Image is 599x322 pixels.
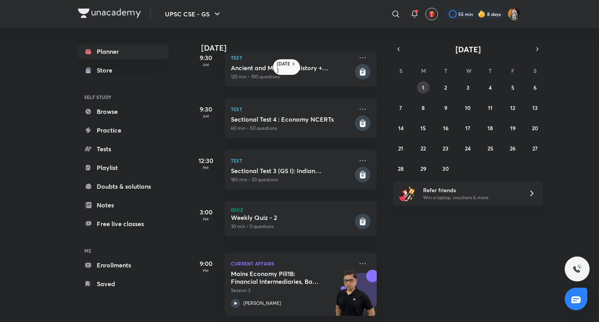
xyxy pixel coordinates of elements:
button: September 1, 2025 [417,81,429,94]
h5: Ancient and Medieval History + Current Affairs [231,64,353,72]
abbr: Wednesday [466,67,471,74]
button: September 17, 2025 [462,122,474,134]
button: September 18, 2025 [484,122,496,134]
abbr: Monday [421,67,426,74]
p: 60 min • 50 questions [231,125,353,132]
h5: 3:00 [190,207,222,217]
abbr: September 24, 2025 [465,145,471,152]
button: September 11, 2025 [484,101,496,114]
button: September 30, 2025 [440,162,452,175]
span: [DATE] [455,44,481,55]
button: avatar [425,8,438,20]
p: Test [231,156,353,165]
button: September 24, 2025 [462,142,474,154]
h4: [DATE] [201,43,385,53]
a: Doubts & solutions [78,179,168,194]
abbr: September 8, 2025 [422,104,425,111]
button: September 7, 2025 [395,101,407,114]
p: Quiz [231,207,370,212]
button: September 27, 2025 [529,142,541,154]
h5: 12:30 [190,156,222,165]
button: September 19, 2025 [507,122,519,134]
abbr: September 18, 2025 [487,124,493,132]
abbr: September 30, 2025 [442,165,449,172]
a: Free live classes [78,216,168,232]
button: September 28, 2025 [395,162,407,175]
h6: Refer friends [423,186,519,194]
button: September 23, 2025 [440,142,452,154]
button: [DATE] [404,44,532,55]
button: UPSC CSE - GS [160,6,227,22]
abbr: September 5, 2025 [511,84,514,91]
abbr: Saturday [533,67,537,74]
h5: 9:30 [190,104,222,114]
button: September 21, 2025 [395,142,407,154]
img: referral [399,186,415,201]
button: September 10, 2025 [462,101,474,114]
h5: 9:30 [190,53,222,62]
p: Current Affairs [231,259,353,268]
img: Prakhar Singh [508,7,521,21]
p: AM [190,62,222,67]
abbr: September 15, 2025 [420,124,426,132]
h5: Mains Economy Pill1B: Financial Intermediaries, Bad Loans, [231,270,328,285]
abbr: Friday [511,67,514,74]
abbr: September 12, 2025 [510,104,515,111]
a: Practice [78,122,168,138]
p: 30 min • 0 questions [231,223,353,230]
button: September 20, 2025 [529,122,541,134]
abbr: September 23, 2025 [443,145,448,152]
a: Browse [78,104,168,119]
a: Tests [78,141,168,157]
h6: [DATE] [277,61,291,73]
button: September 13, 2025 [529,101,541,114]
button: September 3, 2025 [462,81,474,94]
abbr: September 27, 2025 [532,145,538,152]
abbr: Sunday [399,67,402,74]
h5: Weekly Quiz - 2 [231,214,353,221]
abbr: September 21, 2025 [398,145,403,152]
button: September 5, 2025 [507,81,519,94]
abbr: September 9, 2025 [444,104,447,111]
p: Test [231,104,353,114]
abbr: September 4, 2025 [489,84,492,91]
button: September 16, 2025 [440,122,452,134]
img: ttu [572,264,582,274]
abbr: Thursday [489,67,492,74]
button: September 12, 2025 [507,101,519,114]
a: Planner [78,44,168,59]
button: September 14, 2025 [395,122,407,134]
p: PM [190,165,222,170]
p: [PERSON_NAME] [243,300,281,307]
p: Session 3 [231,287,353,294]
button: September 2, 2025 [440,81,452,94]
a: Notes [78,197,168,213]
abbr: September 11, 2025 [488,104,493,111]
button: September 26, 2025 [507,142,519,154]
p: PM [190,217,222,221]
h5: Sectional Test 4 : Economy NCERTs [231,115,353,123]
h6: SELF STUDY [78,90,168,104]
img: Company Logo [78,9,141,18]
p: 120 min • 100 questions [231,73,353,80]
img: avatar [428,11,435,18]
abbr: September 14, 2025 [398,124,404,132]
button: September 8, 2025 [417,101,429,114]
abbr: September 29, 2025 [420,165,426,172]
abbr: September 19, 2025 [510,124,516,132]
button: September 6, 2025 [529,81,541,94]
a: Company Logo [78,9,141,20]
button: September 29, 2025 [417,162,429,175]
h5: Sectional Test 3 (GS I): Indian Geography + Current Affairs [231,167,353,175]
div: Store [97,65,117,75]
button: September 4, 2025 [484,81,496,94]
a: Enrollments [78,257,168,273]
a: Playlist [78,160,168,175]
button: September 22, 2025 [417,142,429,154]
abbr: September 17, 2025 [465,124,470,132]
button: September 25, 2025 [484,142,496,154]
abbr: September 16, 2025 [443,124,448,132]
abbr: September 1, 2025 [422,84,424,91]
abbr: September 6, 2025 [533,84,537,91]
abbr: September 3, 2025 [466,84,470,91]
